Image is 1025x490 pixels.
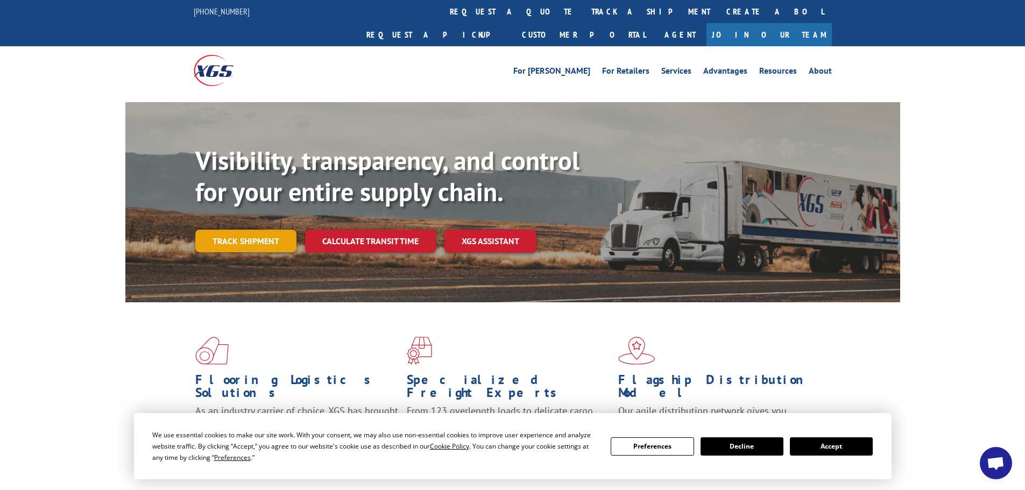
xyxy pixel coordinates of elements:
h1: Flooring Logistics Solutions [195,373,399,404]
a: XGS ASSISTANT [444,230,536,253]
button: Preferences [611,437,694,456]
span: Our agile distribution network gives you nationwide inventory management on demand. [618,404,816,430]
h1: Flagship Distribution Model [618,373,822,404]
a: Advantages [703,67,747,79]
a: For [PERSON_NAME] [513,67,590,79]
div: Cookie Consent Prompt [134,413,892,479]
span: As an industry carrier of choice, XGS has brought innovation and dedication to flooring logistics... [195,404,398,443]
a: Resources [759,67,797,79]
a: Agent [654,23,706,46]
button: Accept [790,437,873,456]
a: For Retailers [602,67,649,79]
a: Join Our Team [706,23,832,46]
a: Calculate transit time [305,230,436,253]
img: xgs-icon-flagship-distribution-model-red [618,337,655,365]
a: Services [661,67,691,79]
a: About [809,67,832,79]
span: Cookie Policy [430,442,469,451]
div: We use essential cookies to make our site work. With your consent, we may also use non-essential ... [152,429,598,463]
span: Preferences [214,453,251,462]
a: Customer Portal [514,23,654,46]
img: xgs-icon-focused-on-flooring-red [407,337,432,365]
a: Request a pickup [358,23,514,46]
h1: Specialized Freight Experts [407,373,610,404]
img: xgs-icon-total-supply-chain-intelligence-red [195,337,229,365]
b: Visibility, transparency, and control for your entire supply chain. [195,144,579,208]
p: From 123 overlength loads to delicate cargo, our experienced staff knows the best way to move you... [407,404,610,452]
a: [PHONE_NUMBER] [194,6,250,17]
button: Decline [701,437,783,456]
div: Open chat [980,447,1012,479]
a: Track shipment [195,230,296,252]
